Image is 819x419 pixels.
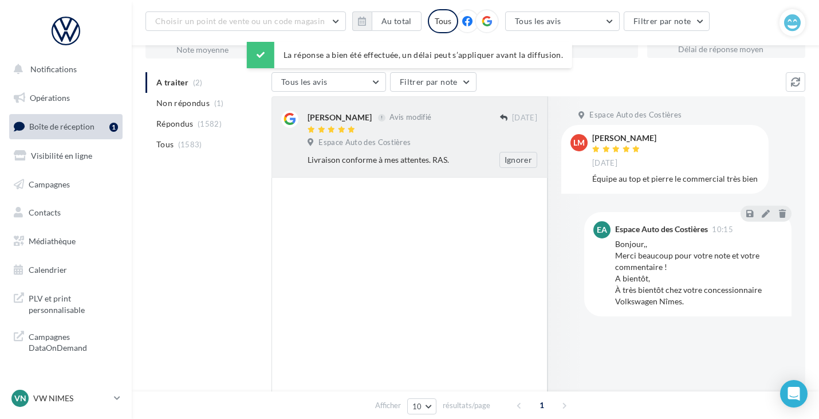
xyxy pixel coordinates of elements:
[573,137,585,148] span: lm
[592,173,759,185] div: Équipe au top et pierre le commercial très bien
[109,123,118,132] div: 1
[589,110,682,120] span: Espace Auto des Costières
[678,45,796,53] div: Délai de réponse moyen
[9,387,123,409] a: VN VW NIMES
[214,99,224,108] span: (1)
[499,152,537,168] button: Ignorer
[7,173,125,197] a: Campagnes
[7,86,125,110] a: Opérations
[375,400,401,411] span: Afficher
[7,201,125,225] a: Contacts
[29,207,61,217] span: Contacts
[29,236,76,246] span: Médiathèque
[505,11,620,31] button: Tous les avis
[615,225,708,233] div: Espace Auto des Costières
[597,224,607,236] span: EA
[156,118,194,130] span: Répondus
[145,11,346,31] button: Choisir un point de vente ou un code magasin
[407,398,436,414] button: 10
[33,393,109,404] p: VW NIMES
[176,46,294,54] div: Note moyenne
[7,229,125,253] a: Médiathèque
[156,97,210,109] span: Non répondus
[624,11,710,31] button: Filtrer par note
[31,151,92,160] span: Visibilité en ligne
[29,122,94,131] span: Boîte de réception
[7,258,125,282] a: Calendrier
[352,11,422,31] button: Au total
[7,286,125,320] a: PLV et print personnalisable
[247,42,572,68] div: La réponse a bien été effectuée, un délai peut s’appliquer avant la diffusion.
[712,226,733,233] span: 10:15
[7,324,125,358] a: Campagnes DataOnDemand
[7,57,120,81] button: Notifications
[412,402,422,411] span: 10
[30,93,70,103] span: Opérations
[14,393,26,404] span: VN
[178,140,202,149] span: (1583)
[390,72,477,92] button: Filtrer par note
[318,138,411,148] span: Espace Auto des Costières
[29,179,70,189] span: Campagnes
[615,238,782,307] div: Bonjour,, Merci beaucoup pour votre note et votre commentaire ! A bientôt, À très bientôt chez vo...
[29,329,118,354] span: Campagnes DataOnDemand
[308,112,372,123] div: [PERSON_NAME]
[271,72,386,92] button: Tous les avis
[198,119,222,128] span: (1582)
[156,139,174,150] span: Tous
[155,16,325,26] span: Choisir un point de vente ou un code magasin
[780,380,808,408] div: Open Intercom Messenger
[512,113,537,123] span: [DATE]
[281,77,328,87] span: Tous les avis
[29,291,118,315] span: PLV et print personnalisable
[372,11,422,31] button: Au total
[533,396,551,414] span: 1
[308,154,463,166] div: Livraison conforme à mes attentes. RAS.
[592,158,617,169] span: [DATE]
[29,265,67,275] span: Calendrier
[30,64,77,74] span: Notifications
[7,114,125,139] a: Boîte de réception1
[428,9,458,33] div: Tous
[515,16,561,26] span: Tous les avis
[7,144,125,168] a: Visibilité en ligne
[443,400,490,411] span: résultats/page
[592,134,656,142] div: [PERSON_NAME]
[389,113,431,122] span: Avis modifié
